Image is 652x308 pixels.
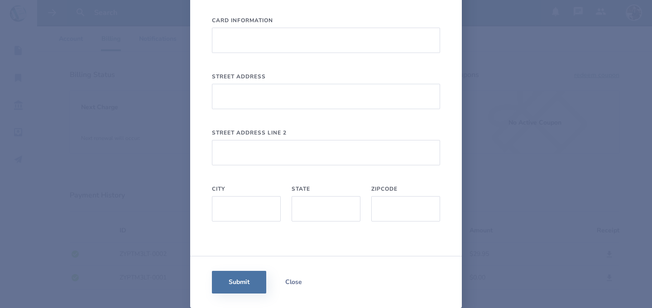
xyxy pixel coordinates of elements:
[292,185,360,192] label: State
[212,17,440,24] label: Card Information
[212,73,440,80] label: Street Address
[212,185,281,192] label: City
[223,35,429,44] iframe: Secure card payment input frame
[371,185,440,192] label: Zipcode
[266,271,321,294] button: Close
[212,271,266,294] button: Submit
[212,129,440,136] label: Street Address Line 2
